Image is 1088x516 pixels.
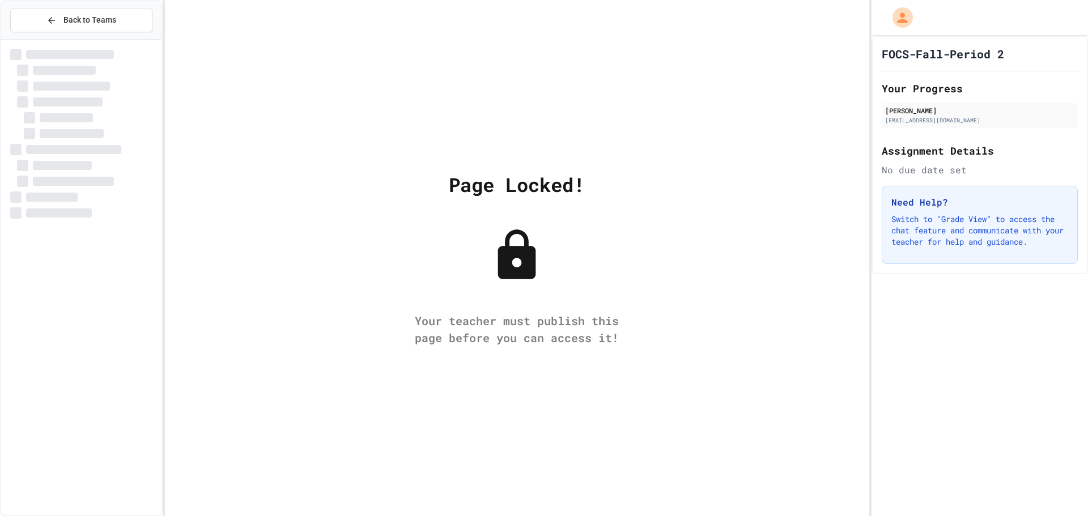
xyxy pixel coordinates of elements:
div: Page Locked! [449,170,585,199]
div: [EMAIL_ADDRESS][DOMAIN_NAME] [885,116,1074,125]
div: My Account [881,5,916,31]
h2: Your Progress [882,80,1078,96]
span: Back to Teams [63,14,116,26]
div: Your teacher must publish this page before you can access it! [403,312,630,346]
h2: Assignment Details [882,143,1078,159]
div: [PERSON_NAME] [885,105,1074,116]
p: Switch to "Grade View" to access the chat feature and communicate with your teacher for help and ... [891,214,1068,248]
h3: Need Help? [891,195,1068,209]
div: No due date set [882,163,1078,177]
h1: FOCS-Fall-Period 2 [882,46,1004,62]
button: Back to Teams [10,8,152,32]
